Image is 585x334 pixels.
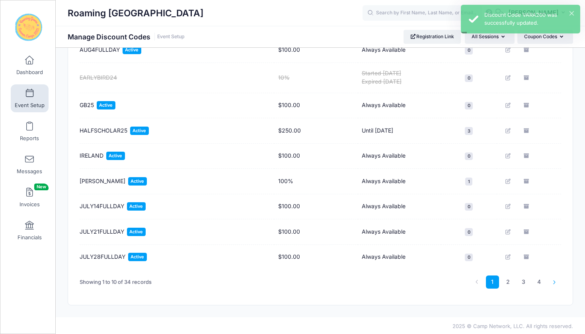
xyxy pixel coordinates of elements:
[540,72,552,84] a: Pause
[358,118,441,144] td: Until [DATE]
[80,127,127,135] span: HALFSCHOLAR25
[16,69,43,76] span: Dashboard
[521,72,533,84] a: Archive
[274,38,358,63] td: $100.00
[503,4,573,22] button: [PERSON_NAME]
[540,201,552,213] a: Pause
[80,253,125,261] span: JULY28FULLDAY
[363,5,482,21] input: Search by First Name, Last Name, or Email...
[358,169,441,194] td: Always Available
[11,150,49,178] a: Messages
[503,44,515,56] a: Edit
[274,118,358,144] td: $250.00
[80,101,94,109] span: GB25
[274,245,358,270] td: $100.00
[465,203,473,211] span: 0
[11,184,49,211] a: InvoicesNew
[521,100,533,111] a: Archive
[540,125,552,137] a: Pause
[521,150,533,162] a: Archive
[11,117,49,145] a: Reports
[358,144,441,169] td: Always Available
[465,228,473,236] span: 0
[569,11,574,16] button: ×
[540,251,552,263] a: Pause
[80,46,120,54] span: AUG4FULLDAY
[20,135,39,142] span: Reports
[0,8,56,46] a: Roaming Gnome Theatre
[465,47,473,54] span: 0
[465,152,473,160] span: 0
[452,323,573,329] span: 2025 © Camp Network, LLC. All rights reserved.
[15,102,45,109] span: Event Setup
[274,194,358,220] td: $100.00
[11,51,49,79] a: Dashboard
[465,74,473,82] span: 0
[358,219,441,245] td: Always Available
[127,228,146,236] span: Active
[540,150,552,162] a: Pause
[540,226,552,238] a: Pause
[34,184,49,190] span: New
[532,275,546,289] a: 4
[11,217,49,244] a: Financials
[484,11,574,27] div: Discount Code VARA200 was successfully updated.
[157,34,185,40] a: Event Setup
[128,177,147,186] span: Active
[503,72,515,84] a: Edit
[540,175,552,187] a: Pause
[358,245,441,270] td: Always Available
[465,178,472,185] span: 1
[503,251,515,263] a: Edit
[521,125,533,137] a: Archive
[540,100,552,111] a: Pause
[80,202,124,211] span: JULY14FULLDAY
[106,152,125,160] span: Active
[540,44,552,56] a: Pause
[80,152,103,160] span: IRELAND
[358,38,441,63] td: Always Available
[358,194,441,220] td: Always Available
[80,177,125,186] span: [PERSON_NAME]
[14,12,43,42] img: Roaming Gnome Theatre
[11,84,49,112] a: Event Setup
[358,63,441,93] td: Started [DATE] Expired [DATE]
[17,168,42,175] span: Messages
[501,275,515,289] a: 2
[274,219,358,245] td: $100.00
[68,4,203,22] h1: Roaming [GEOGRAPHIC_DATA]
[465,254,473,261] span: 0
[521,251,533,263] a: Archive
[503,125,515,137] a: Edit
[127,202,146,211] span: Active
[486,275,499,289] a: 1
[274,144,358,169] td: $100.00
[404,30,461,43] a: Registration Link
[274,93,358,119] td: $100.00
[503,226,515,238] a: Edit
[517,30,573,43] button: Coupon Codes
[521,201,533,213] a: Archive
[521,44,533,56] a: Archive
[123,46,141,54] span: Active
[521,226,533,238] a: Archive
[68,33,185,41] h1: Manage Discount Codes
[517,275,530,289] a: 3
[18,234,42,241] span: Financials
[503,175,515,187] a: Edit
[503,150,515,162] a: Edit
[97,101,115,109] span: Active
[80,228,124,236] span: JULY21FULLDAY
[128,253,147,261] span: Active
[274,63,358,93] td: 10%
[80,74,117,82] span: EARLYBIRD24
[503,100,515,111] a: Edit
[130,127,149,135] span: Active
[503,201,515,213] a: Edit
[521,175,533,187] a: Archive
[465,127,473,135] span: 3
[465,30,515,43] button: All Sessions
[80,273,152,291] div: Showing 1 to 10 of 34 records
[19,201,40,208] span: Invoices
[274,169,358,194] td: 100%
